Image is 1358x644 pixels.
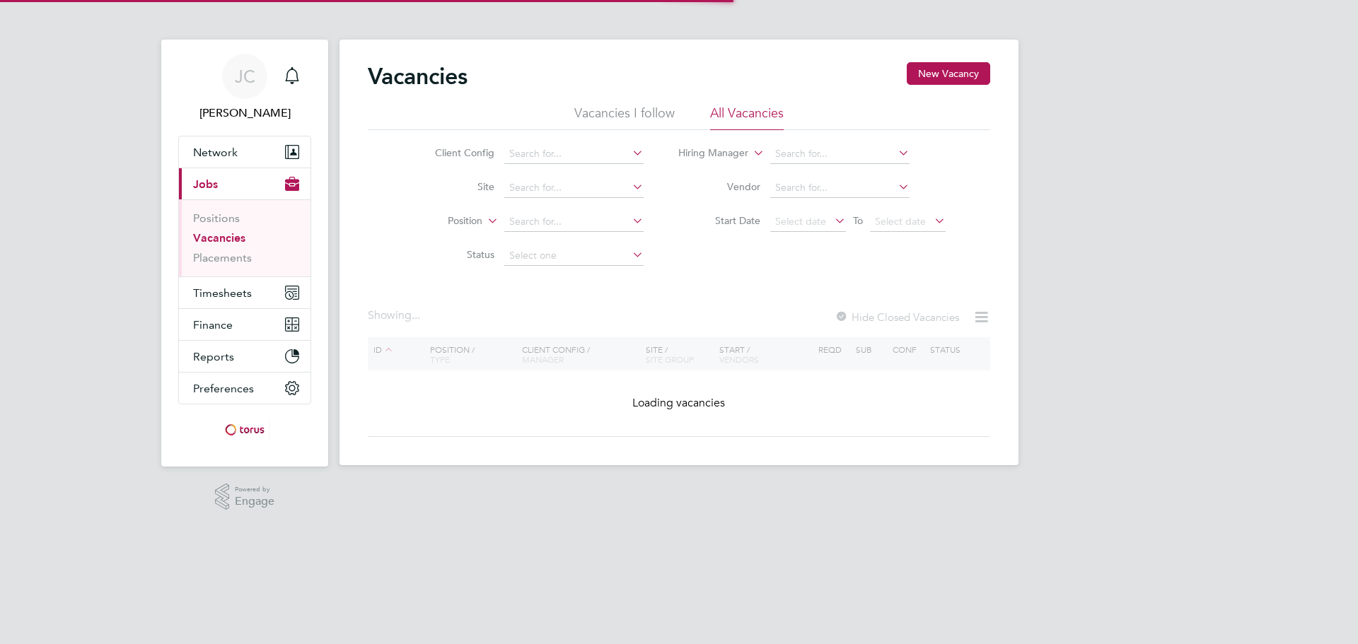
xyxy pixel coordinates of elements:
span: Preferences [193,382,254,395]
li: Vacancies I follow [574,105,675,130]
input: Search for... [504,144,644,164]
span: Select date [875,215,926,228]
label: Hiring Manager [667,146,748,160]
span: Timesheets [193,286,252,300]
label: Start Date [679,214,760,227]
span: Finance [193,318,233,332]
input: Search for... [504,178,644,198]
label: Site [413,180,494,193]
a: Placements [193,251,252,264]
button: Preferences [179,373,311,404]
label: Hide Closed Vacancies [835,310,959,324]
span: Jobs [193,177,218,191]
li: All Vacancies [710,105,784,130]
span: JC [235,67,255,86]
button: Timesheets [179,277,311,308]
label: Position [401,214,482,228]
button: Finance [179,309,311,340]
button: Network [179,136,311,168]
a: Positions [193,211,240,225]
span: Powered by [235,484,274,496]
nav: Main navigation [161,40,328,467]
span: ... [412,308,420,322]
input: Search for... [770,178,910,198]
span: Network [193,146,238,159]
button: New Vacancy [907,62,990,85]
div: Jobs [179,199,311,276]
button: Jobs [179,168,311,199]
img: torus-logo-retina.png [220,418,269,441]
button: Reports [179,341,311,372]
input: Search for... [770,144,910,164]
span: Select date [775,215,826,228]
span: Engage [235,496,274,508]
span: Jenny Creaby [178,105,311,122]
a: Powered byEngage [215,484,275,510]
label: Client Config [413,146,494,159]
input: Select one [504,246,644,266]
a: JC[PERSON_NAME] [178,54,311,122]
a: Go to home page [178,418,311,441]
label: Status [413,248,494,261]
label: Vendor [679,180,760,193]
a: Vacancies [193,231,245,245]
span: To [849,211,867,230]
span: Reports [193,350,234,363]
input: Search for... [504,212,644,232]
h2: Vacancies [368,62,468,90]
div: Showing [368,308,423,323]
